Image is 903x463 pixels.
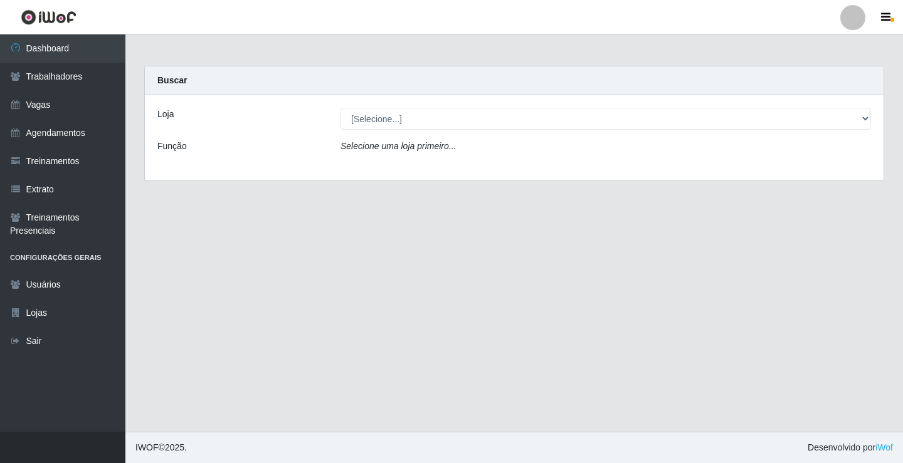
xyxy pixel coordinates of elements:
[157,108,174,121] label: Loja
[135,441,187,454] span: © 2025 .
[135,442,159,452] span: IWOF
[875,442,893,452] a: iWof
[341,141,456,151] i: Selecione uma loja primeiro...
[21,9,77,25] img: CoreUI Logo
[808,441,893,454] span: Desenvolvido por
[157,140,187,153] label: Função
[157,75,187,85] strong: Buscar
